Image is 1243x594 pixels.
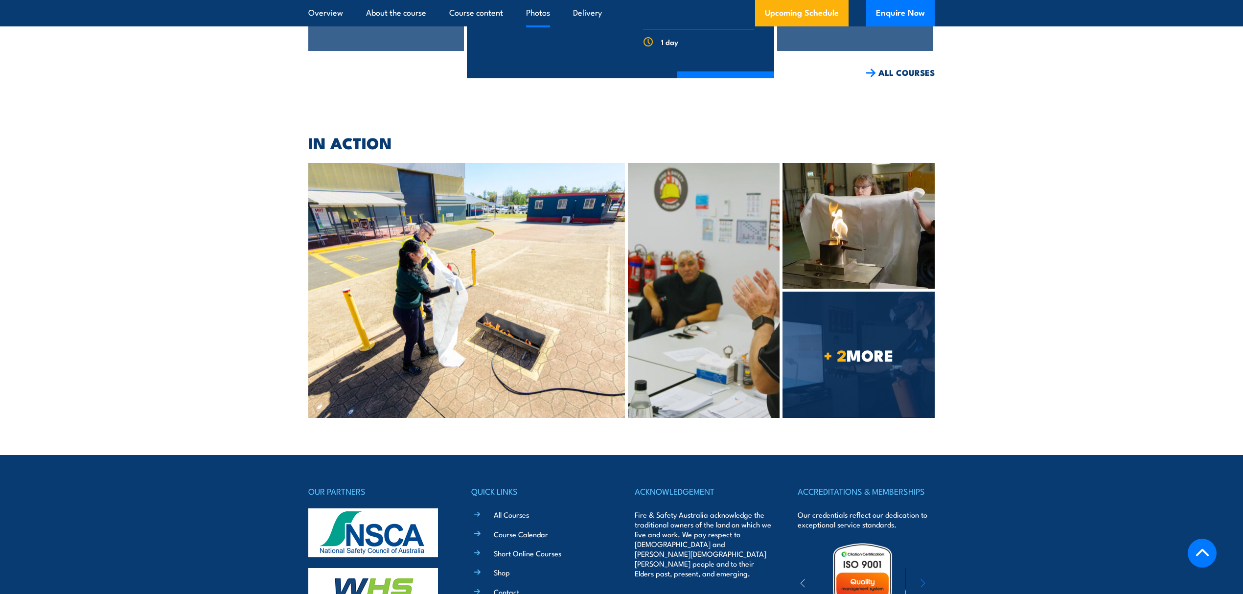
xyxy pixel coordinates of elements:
[783,163,935,289] img: Fire Extinguisher Fire Blanket
[824,343,847,367] strong: + 2
[783,292,935,417] a: + 2MORE
[494,548,561,558] a: Short Online Courses
[308,136,935,149] h2: IN ACTION
[628,163,780,417] img: Fire Extinguisher Classroom Training
[635,510,772,578] p: Fire & Safety Australia acknowledge the traditional owners of the land on which we live and work....
[661,37,678,46] span: 1 day
[471,484,608,498] h4: QUICK LINKS
[866,67,935,78] a: ALL COURSES
[308,508,438,557] img: nsca-logo-footer
[494,509,529,520] a: All Courses
[798,510,935,529] p: Our credentials reflect our dedication to exceptional service standards.
[783,348,935,362] span: MORE
[635,484,772,498] h4: ACKNOWLEDGEMENT
[308,484,445,498] h4: OUR PARTNERS
[798,484,935,498] h4: ACCREDITATIONS & MEMBERSHIPS
[494,567,510,577] a: Shop
[494,529,548,539] a: Course Calendar
[677,71,774,97] a: COURSE DETAILS
[308,163,625,417] img: Fire Extinguisher Training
